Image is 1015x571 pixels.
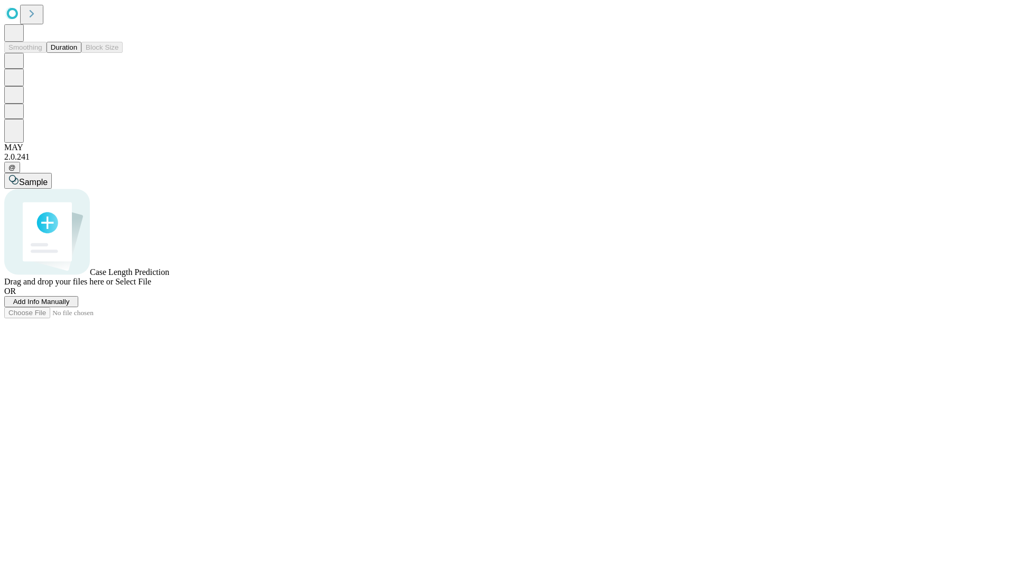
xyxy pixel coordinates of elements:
[4,162,20,173] button: @
[8,163,16,171] span: @
[4,173,52,189] button: Sample
[47,42,81,53] button: Duration
[90,268,169,277] span: Case Length Prediction
[4,287,16,296] span: OR
[81,42,123,53] button: Block Size
[4,277,113,286] span: Drag and drop your files here or
[4,42,47,53] button: Smoothing
[4,296,78,307] button: Add Info Manually
[4,152,1011,162] div: 2.0.241
[19,178,48,187] span: Sample
[4,143,1011,152] div: MAY
[13,298,70,306] span: Add Info Manually
[115,277,151,286] span: Select File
